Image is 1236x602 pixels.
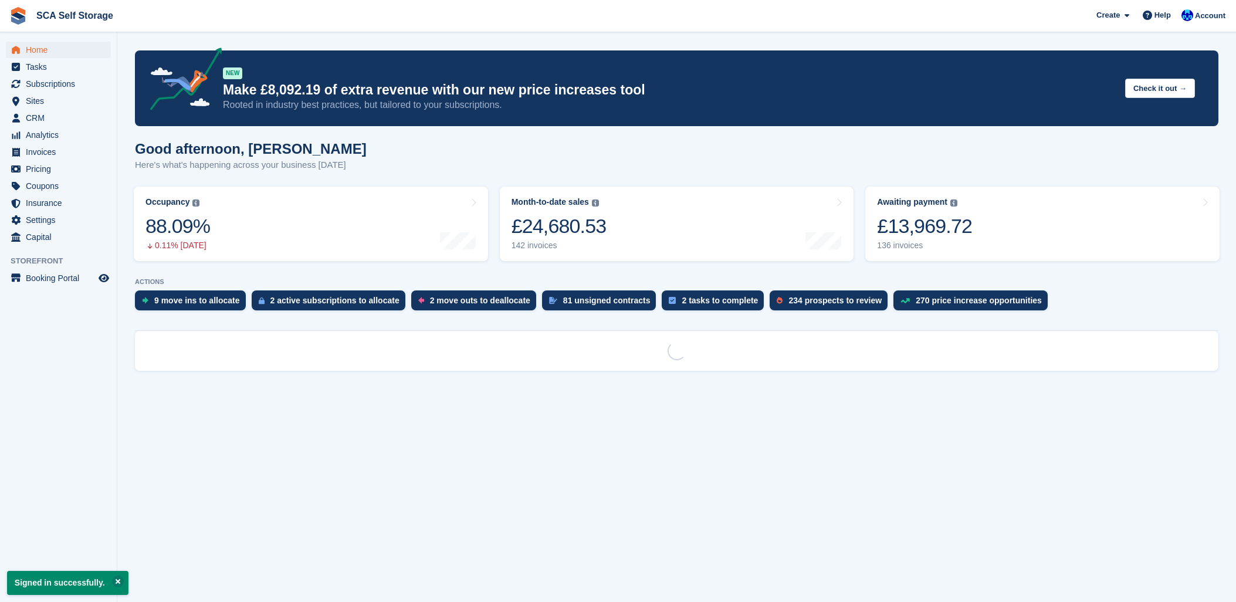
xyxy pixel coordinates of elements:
a: menu [6,229,111,245]
a: Awaiting payment £13,969.72 136 invoices [865,187,1220,261]
div: 2 active subscriptions to allocate [270,296,399,305]
div: 234 prospects to review [788,296,882,305]
a: 81 unsigned contracts [542,290,662,316]
div: 0.11% [DATE] [145,241,210,251]
a: menu [6,93,111,109]
img: icon-info-grey-7440780725fd019a000dd9b08b2336e03edf1995a4989e88bcd33f0948082b44.svg [950,199,957,207]
span: Capital [26,229,96,245]
div: NEW [223,67,242,79]
span: Home [26,42,96,58]
img: task-75834270c22a3079a89374b754ae025e5fb1db73e45f91037f5363f120a921f8.svg [669,297,676,304]
img: icon-info-grey-7440780725fd019a000dd9b08b2336e03edf1995a4989e88bcd33f0948082b44.svg [592,199,599,207]
img: stora-icon-8386f47178a22dfd0bd8f6a31ec36ba5ce8667c1dd55bd0f319d3a0aa187defe.svg [9,7,27,25]
div: £13,969.72 [877,214,972,238]
a: menu [6,59,111,75]
a: menu [6,110,111,126]
div: 142 invoices [512,241,607,251]
div: 136 invoices [877,241,972,251]
span: Booking Portal [26,270,96,286]
div: 2 tasks to complete [682,296,758,305]
img: Kelly Neesham [1181,9,1193,21]
a: SCA Self Storage [32,6,118,25]
a: Occupancy 88.09% 0.11% [DATE] [134,187,488,261]
span: Analytics [26,127,96,143]
a: menu [6,212,111,228]
div: Awaiting payment [877,197,947,207]
span: CRM [26,110,96,126]
img: move_outs_to_deallocate_icon-f764333ba52eb49d3ac5e1228854f67142a1ed5810a6f6cc68b1a99e826820c5.svg [418,297,424,304]
img: active_subscription_to_allocate_icon-d502201f5373d7db506a760aba3b589e785aa758c864c3986d89f69b8ff3... [259,297,265,305]
img: move_ins_to_allocate_icon-fdf77a2bb77ea45bf5b3d319d69a93e2d87916cf1d5bf7949dd705db3b84f3ca.svg [142,297,148,304]
a: menu [6,161,111,177]
button: Check it out → [1125,79,1195,98]
div: 88.09% [145,214,210,238]
a: menu [6,270,111,286]
a: 2 tasks to complete [662,290,770,316]
span: Account [1195,10,1225,22]
img: price_increase_opportunities-93ffe204e8149a01c8c9dc8f82e8f89637d9d84a8eef4429ea346261dce0b2c0.svg [900,298,910,303]
span: Tasks [26,59,96,75]
span: Help [1154,9,1171,21]
span: Storefront [11,255,117,267]
span: Settings [26,212,96,228]
a: menu [6,76,111,92]
span: Invoices [26,144,96,160]
a: menu [6,195,111,211]
p: Here's what's happening across your business [DATE] [135,158,367,172]
p: Rooted in industry best practices, but tailored to your subscriptions. [223,99,1116,111]
img: contract_signature_icon-13c848040528278c33f63329250d36e43548de30e8caae1d1a13099fd9432cc5.svg [549,297,557,304]
a: 9 move ins to allocate [135,290,252,316]
a: Month-to-date sales £24,680.53 142 invoices [500,187,854,261]
a: 2 move outs to deallocate [411,290,542,316]
p: Signed in successfully. [7,571,128,595]
div: 2 move outs to deallocate [430,296,530,305]
div: Occupancy [145,197,189,207]
span: Create [1096,9,1120,21]
a: menu [6,42,111,58]
div: 9 move ins to allocate [154,296,240,305]
a: Preview store [97,271,111,285]
span: Subscriptions [26,76,96,92]
span: Sites [26,93,96,109]
span: Coupons [26,178,96,194]
div: 270 price increase opportunities [916,296,1042,305]
h1: Good afternoon, [PERSON_NAME] [135,141,367,157]
p: ACTIONS [135,278,1218,286]
div: 81 unsigned contracts [563,296,651,305]
a: menu [6,144,111,160]
a: 270 price increase opportunities [893,290,1054,316]
a: menu [6,127,111,143]
span: Pricing [26,161,96,177]
img: price-adjustments-announcement-icon-8257ccfd72463d97f412b2fc003d46551f7dbcb40ab6d574587a9cd5c0d94... [140,48,222,114]
a: 234 prospects to review [770,290,893,316]
img: icon-info-grey-7440780725fd019a000dd9b08b2336e03edf1995a4989e88bcd33f0948082b44.svg [192,199,199,207]
p: Make £8,092.19 of extra revenue with our new price increases tool [223,82,1116,99]
img: prospect-51fa495bee0391a8d652442698ab0144808aea92771e9ea1ae160a38d050c398.svg [777,297,783,304]
a: menu [6,178,111,194]
div: £24,680.53 [512,214,607,238]
span: Insurance [26,195,96,211]
a: 2 active subscriptions to allocate [252,290,411,316]
div: Month-to-date sales [512,197,589,207]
